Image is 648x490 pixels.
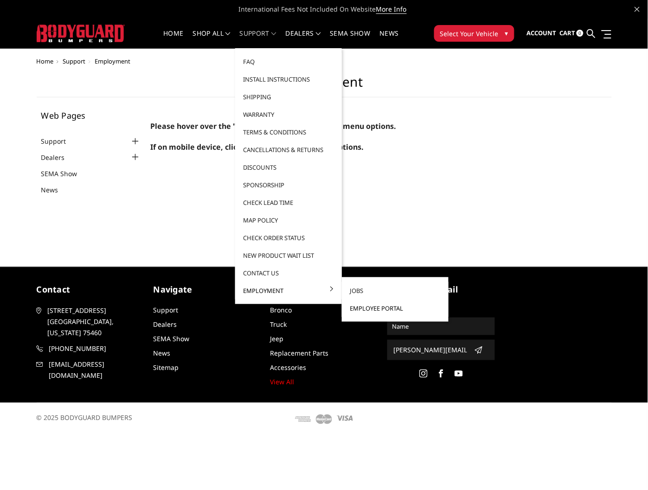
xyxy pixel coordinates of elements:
a: [EMAIL_ADDRESS][DOMAIN_NAME] [37,359,144,381]
a: Terms & Conditions [239,123,338,141]
a: FAQ [239,53,338,70]
a: Shipping [239,88,338,106]
span: Please hover over the "Employment" tab to expand menu options. [150,121,396,131]
a: Support [41,136,78,146]
a: Jobs [346,282,445,299]
a: Contact Us [239,264,338,282]
img: BODYGUARD BUMPERS [37,25,125,42]
a: Account [526,21,556,46]
a: shop all [193,30,231,48]
span: Account [526,29,556,37]
a: Cart 0 [559,21,584,46]
span: [PHONE_NUMBER] [49,343,144,354]
a: Check Order Status [239,229,338,247]
a: Home [37,57,54,65]
a: Jeep [270,334,284,343]
input: Name [389,319,494,334]
a: More Info [376,5,407,14]
h5: contact [37,283,144,296]
a: Truck [270,320,287,329]
span: Cart [559,29,575,37]
a: New Product Wait List [239,247,338,264]
button: Select Your Vehicle [434,25,514,42]
a: News [41,185,70,195]
a: Warranty [239,106,338,123]
a: Install Instructions [239,70,338,88]
span: ▾ [505,28,508,38]
a: Accessories [270,363,307,372]
a: SEMA Show [154,334,190,343]
a: Dealers [41,153,77,162]
a: Sponsorship [239,176,338,194]
h1: Employment [37,74,612,97]
a: News [154,349,171,357]
a: SEMA Show [330,30,370,48]
iframe: Chat Widget [602,445,648,490]
span: [EMAIL_ADDRESS][DOMAIN_NAME] [49,359,144,381]
a: Employee Portal [346,299,445,317]
a: Check Lead Time [239,194,338,211]
span: [STREET_ADDRESS] [GEOGRAPHIC_DATA], [US_STATE] 75460 [48,305,142,338]
a: [PHONE_NUMBER] [37,343,144,354]
a: Discounts [239,159,338,176]
a: Dealers [286,30,321,48]
a: Employment [239,282,338,299]
a: Sitemap [154,363,179,372]
a: Cancellations & Returns [239,141,338,159]
span: © 2025 BODYGUARD BUMPERS [37,414,133,422]
a: Home [163,30,183,48]
span: If on mobile device, click the "+" to expand menu options. [150,142,364,152]
a: SEMA Show [41,169,89,178]
input: Email [390,343,471,357]
a: Support [154,305,179,314]
a: MAP Policy [239,211,338,229]
h5: Navigate [154,283,261,296]
a: View All [270,377,295,386]
a: Support [240,30,276,48]
a: News [379,30,398,48]
span: Employment [95,57,131,65]
a: Support [63,57,86,65]
span: Select Your Vehicle [440,29,499,38]
a: Replacement Parts [270,349,329,357]
span: 0 [577,30,584,37]
a: Bronco [270,305,292,314]
a: Dealers [154,320,177,329]
h5: Web Pages [41,111,141,120]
